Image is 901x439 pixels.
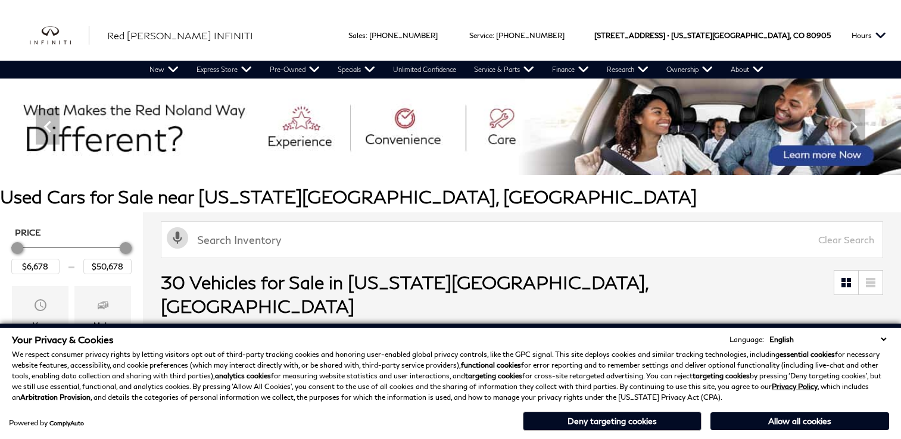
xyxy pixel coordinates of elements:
[74,286,131,341] div: MakeMake
[420,153,432,165] span: Go to slide 1
[49,419,84,427] a: ComplyAuto
[107,29,253,43] a: Red [PERSON_NAME] INFINITI
[83,259,132,274] input: Maximum
[598,61,657,79] a: Research
[492,31,494,40] span: :
[215,371,271,380] strong: analytics cookies
[722,61,772,79] a: About
[543,61,598,79] a: Finance
[841,109,865,145] div: Next
[594,31,831,40] a: [STREET_ADDRESS] • [US_STATE][GEOGRAPHIC_DATA], CO 80905
[366,31,367,40] span: :
[496,31,565,40] a: [PHONE_NUMBER]
[461,360,521,369] strong: functional cookies
[161,221,883,258] input: Search Inventory
[93,319,113,332] div: Make
[470,153,482,165] span: Go to slide 4
[384,61,465,79] a: Unlimited Confidence
[329,61,384,79] a: Specials
[806,10,831,61] span: 80905
[12,286,68,341] div: YearYear
[657,61,722,79] a: Ownership
[15,227,128,238] h5: Price
[766,334,889,345] select: Language Select
[846,10,892,61] button: Open the hours dropdown
[11,242,23,254] div: Minimum Price
[729,336,764,343] div: Language:
[369,31,438,40] a: [PHONE_NUMBER]
[20,393,91,402] strong: Arbitration Provision
[120,242,132,254] div: Maximum Price
[33,295,48,319] span: Year
[793,10,805,61] span: CO
[261,61,329,79] a: Pre-Owned
[188,61,261,79] a: Express Store
[780,350,835,359] strong: essential cookies
[161,271,648,316] span: 30 Vehicles for Sale in [US_STATE][GEOGRAPHIC_DATA], [GEOGRAPHIC_DATA]
[772,382,818,391] a: Privacy Policy
[30,26,89,45] a: infiniti
[710,412,889,430] button: Allow all cookies
[141,61,772,79] nav: Main Navigation
[11,259,60,274] input: Minimum
[453,153,465,165] span: Go to slide 3
[141,61,188,79] a: New
[36,109,60,145] div: Previous
[671,10,791,61] span: [US_STATE][GEOGRAPHIC_DATA],
[167,227,188,249] svg: Click to toggle on voice search
[107,30,253,41] span: Red [PERSON_NAME] INFINITI
[11,238,132,274] div: Price
[12,334,114,345] span: Your Privacy & Cookies
[348,31,366,40] span: Sales
[12,349,889,403] p: We respect consumer privacy rights by letting visitors opt out of third-party tracking cookies an...
[693,371,750,380] strong: targeting cookies
[33,319,48,332] div: Year
[30,26,89,45] img: INFINITI
[465,61,543,79] a: Service & Parts
[465,371,522,380] strong: targeting cookies
[437,153,448,165] span: Go to slide 2
[9,419,84,427] div: Powered by
[96,295,110,319] span: Make
[469,31,492,40] span: Service
[523,412,702,431] button: Deny targeting cookies
[594,10,669,61] span: [STREET_ADDRESS] •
